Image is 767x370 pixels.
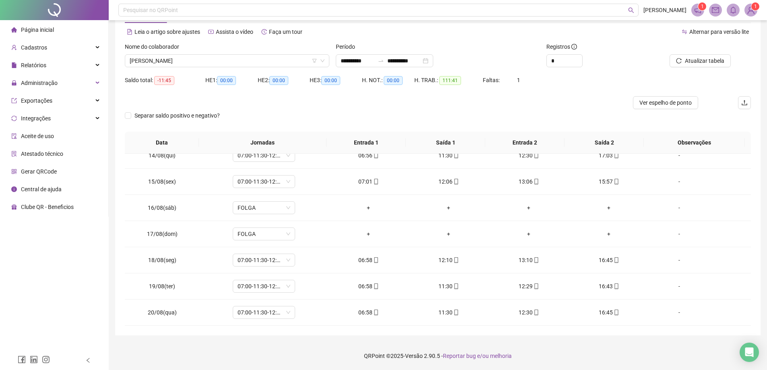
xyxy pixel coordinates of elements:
[655,203,703,212] div: -
[575,203,643,212] div: +
[643,6,686,14] span: [PERSON_NAME]
[21,204,74,210] span: Clube QR - Beneficios
[694,6,701,14] span: notification
[21,186,62,192] span: Central de ajuda
[21,151,63,157] span: Atestado técnico
[533,257,539,263] span: mobile
[11,151,17,157] span: solution
[443,353,512,359] span: Reportar bug e/ou melhoria
[495,308,562,317] div: 12:30
[336,42,360,51] label: Período
[378,58,384,64] span: to
[149,152,176,159] span: 14/08(qui)
[11,27,17,33] span: home
[21,115,51,122] span: Integrações
[575,177,643,186] div: 15:57
[261,29,267,35] span: history
[670,54,731,67] button: Atualizar tabela
[208,29,214,35] span: youtube
[335,229,402,238] div: +
[134,29,200,35] span: Leia o artigo sobre ajustes
[483,77,501,83] span: Faltas:
[575,229,643,238] div: +
[655,151,703,160] div: -
[754,4,757,9] span: 1
[676,58,682,64] span: reload
[205,76,258,85] div: HE 1:
[613,179,619,184] span: mobile
[199,132,327,154] th: Jornadas
[613,310,619,315] span: mobile
[533,283,539,289] span: mobile
[238,280,290,292] span: 07:00-11:30-12:30-17:00
[372,310,379,315] span: mobile
[453,283,459,289] span: mobile
[575,308,643,317] div: 16:45
[415,203,482,212] div: +
[613,153,619,158] span: mobile
[453,153,459,158] span: mobile
[238,228,290,240] span: FOLGA
[238,202,290,214] span: FOLGA
[11,169,17,174] span: qrcode
[335,151,402,160] div: 06:56
[149,283,175,289] span: 19/08(ter)
[18,356,26,364] span: facebook
[682,29,687,35] span: swap
[701,4,704,9] span: 1
[21,62,46,68] span: Relatórios
[633,96,698,109] button: Ver espelho de ponto
[125,76,205,85] div: Saldo total:
[335,282,402,291] div: 06:58
[571,44,577,50] span: info-circle
[372,153,379,158] span: mobile
[415,229,482,238] div: +
[147,231,178,237] span: 17/08(dom)
[130,55,325,67] span: MARIA DE FATIMA JARDIM NASCIMENTO
[148,309,177,316] span: 20/08(qua)
[372,179,379,184] span: mobile
[11,80,17,86] span: lock
[495,282,562,291] div: 12:29
[125,132,199,154] th: Data
[148,257,176,263] span: 18/08(seg)
[745,4,757,16] img: 83093
[495,203,562,212] div: +
[11,133,17,139] span: audit
[11,98,17,103] span: export
[495,151,562,160] div: 12:30
[127,29,132,35] span: file-text
[335,203,402,212] div: +
[310,76,362,85] div: HE 3:
[453,257,459,263] span: mobile
[495,229,562,238] div: +
[21,80,58,86] span: Administração
[453,310,459,315] span: mobile
[485,132,564,154] th: Entrada 2
[415,177,482,186] div: 12:06
[564,132,644,154] th: Saída 2
[238,254,290,266] span: 07:00-11:30-12:30-17:00
[415,256,482,265] div: 12:10
[575,151,643,160] div: 17:03
[685,56,724,65] span: Atualizar tabela
[712,6,719,14] span: mail
[689,29,749,35] span: Alternar para versão lite
[320,58,325,63] span: down
[11,45,17,50] span: user-add
[415,282,482,291] div: 11:30
[533,310,539,315] span: mobile
[644,132,745,154] th: Observações
[238,306,290,318] span: 07:00-11:30-12:30-17:00
[405,353,423,359] span: Versão
[21,133,54,139] span: Aceite de uso
[148,205,176,211] span: 16/08(sáb)
[655,177,703,186] div: -
[154,76,174,85] span: -11:45
[11,186,17,192] span: info-circle
[415,151,482,160] div: 11:30
[751,2,759,10] sup: Atualize o seu contato no menu Meus Dados
[613,257,619,263] span: mobile
[639,98,692,107] span: Ver espelho de ponto
[42,356,50,364] span: instagram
